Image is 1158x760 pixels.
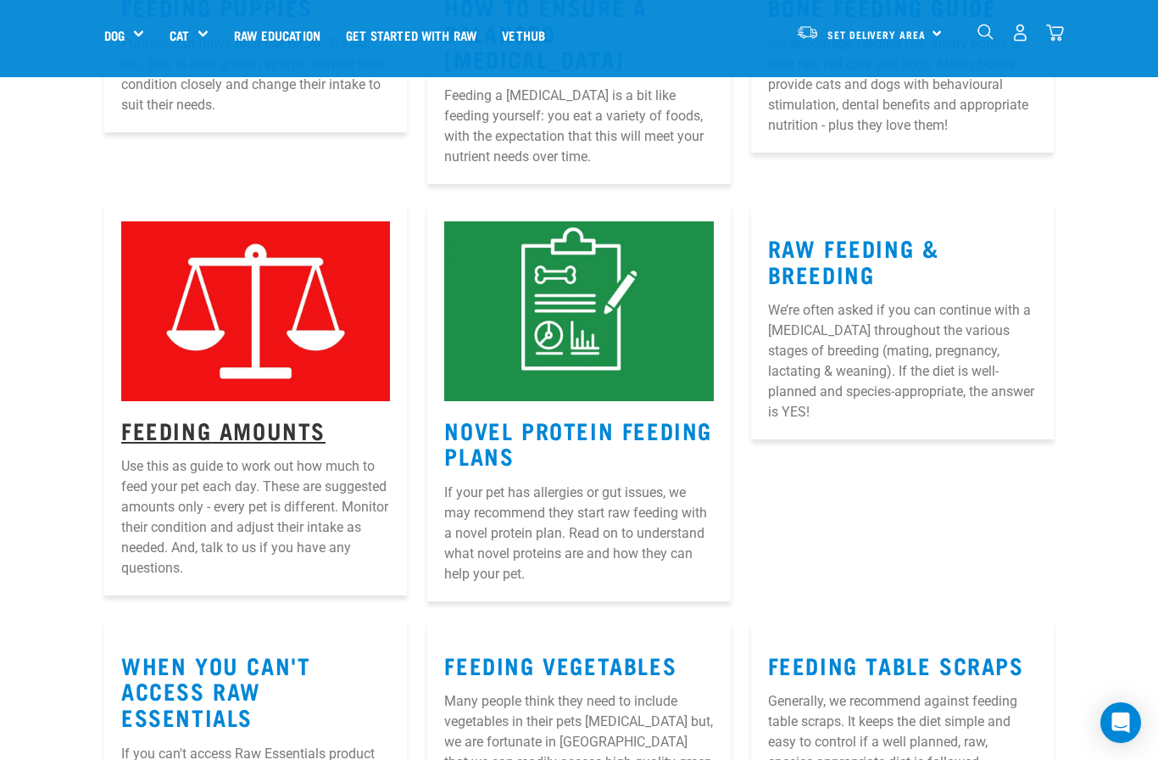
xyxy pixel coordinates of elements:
[444,86,713,167] p: Feeding a [MEDICAL_DATA] is a bit like feeding yourself: you eat a variety of foods, with the exp...
[1100,702,1141,743] div: Open Intercom Messenger
[444,658,676,671] a: Feeding Vegetables
[827,31,926,37] span: Set Delivery Area
[796,25,819,40] img: van-moving.png
[170,25,189,45] a: Cat
[444,221,713,401] img: Instagram_Core-Brand_Wildly-Good-Nutrition-12.jpg
[444,423,712,462] a: Novel Protein Feeding Plans
[768,241,939,280] a: Raw Feeding & Breeding
[1011,24,1029,42] img: user.png
[121,658,310,723] a: When You Can't Access Raw Essentials
[104,25,125,45] a: Dog
[768,658,1024,671] a: Feeding Table Scraps
[489,1,558,69] a: Vethub
[221,1,333,69] a: Raw Education
[1046,24,1064,42] img: home-icon@2x.png
[768,300,1037,422] p: We’re often asked if you can continue with a [MEDICAL_DATA] throughout the various stages of bree...
[444,483,713,584] p: If your pet has allergies or gut issues, we may recommend they start raw feeding with a novel pro...
[121,456,390,578] p: Use this as guide to work out how much to feed your pet each day. These are suggested amounts onl...
[121,423,326,436] a: Feeding Amounts
[977,24,994,40] img: home-icon-1@2x.png
[768,34,1037,136] p: We encourage feeding raw meaty bones to fully raw fed cats and dogs. Meaty bones provide cats and...
[121,221,390,401] img: Instagram_Core-Brand_Wildly-Good-Nutrition-3.jpg
[333,1,489,69] a: Get started with Raw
